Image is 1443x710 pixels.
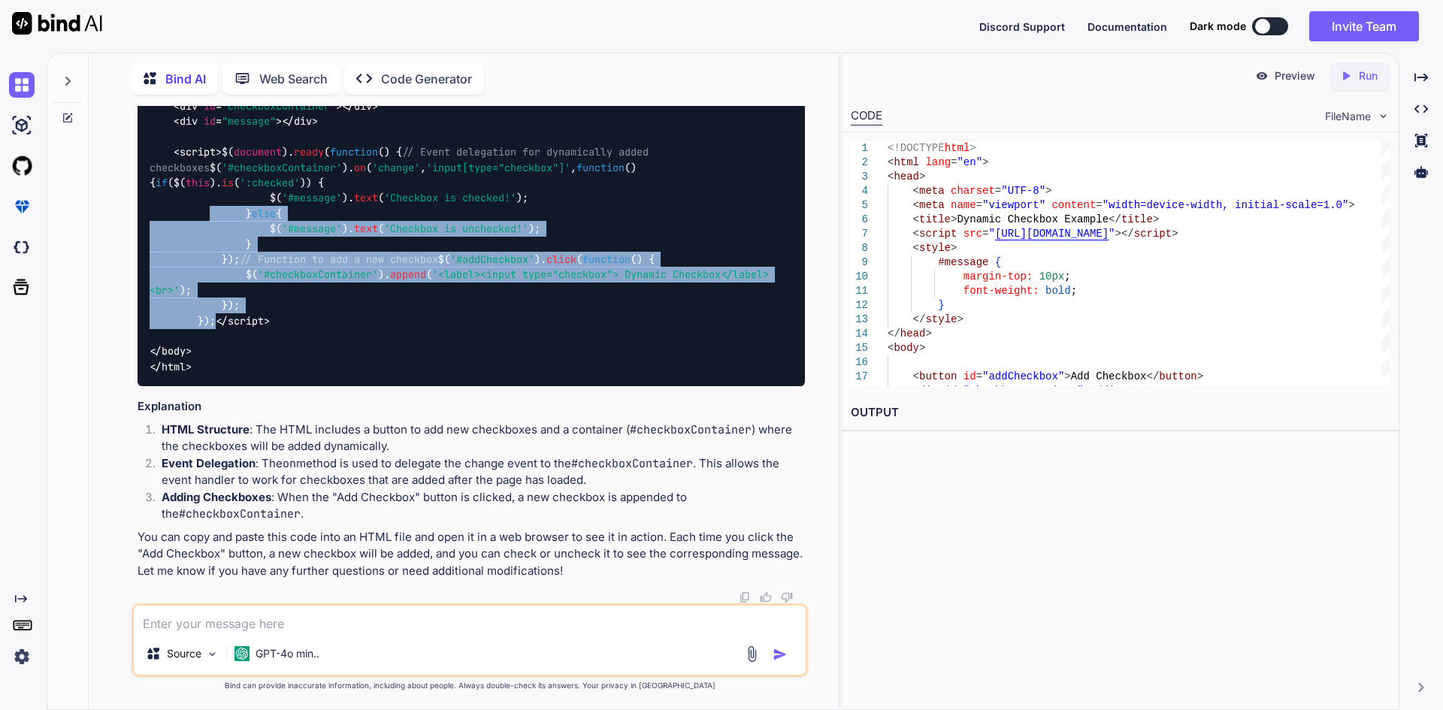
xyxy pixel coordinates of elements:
span: > [970,142,976,154]
code: #checkboxContainer [571,456,693,471]
span: body [894,342,919,354]
span: = [976,199,982,211]
strong: Adding Checkboxes [162,490,271,504]
span: button [919,370,957,382]
span: '#message' [282,192,342,205]
p: Code Generator [381,70,472,88]
span: id [204,99,216,113]
span: FileName [1325,109,1371,124]
h3: Explanation [138,398,805,415]
code: #checkboxContainer [179,506,301,521]
span: div [180,115,198,128]
li: : When the "Add Checkbox" button is clicked, a new checkbox is appended to the . [150,489,805,523]
span: '#message' [282,222,342,236]
img: chevron down [1377,110,1390,122]
img: chat [9,72,35,98]
img: ai-studio [9,113,35,138]
span: > [1196,370,1202,382]
span: div [180,99,198,113]
span: // Function to add a new checkbox [240,252,438,266]
span: = [982,228,988,240]
span: 'Checkbox is unchecked!' [384,222,528,236]
span: title [1121,213,1153,225]
p: GPT-4o min.. [256,646,319,661]
span: [URL][DOMAIN_NAME] [995,228,1109,240]
span: text [354,222,378,236]
span: '#checkboxContainer' [222,161,342,174]
span: </ > [150,345,192,358]
span: "addCheckbox" [982,370,1064,382]
div: 5 [851,198,868,213]
span: // Event delegation for dynamically added checkboxes [150,146,655,174]
span: ready [294,146,324,159]
span: = [994,185,1000,197]
span: is [222,176,234,189]
img: darkCloudIdeIcon [9,234,35,260]
div: 12 [851,298,868,313]
li: : The HTML includes a button to add new checkboxes and a container ( ) where the checkboxes will ... [150,421,805,455]
span: < [888,156,894,168]
img: like [760,591,772,603]
span: < [888,171,894,183]
span: head [894,171,919,183]
span: click [546,252,576,266]
div: 2 [851,156,868,170]
span: lang [925,156,951,168]
img: settings [9,644,35,669]
p: Web Search [259,70,328,88]
div: 18 [851,384,868,398]
span: div [1102,385,1121,397]
span: body [162,345,186,358]
code: #checkboxContainer [630,422,752,437]
div: 14 [851,327,868,341]
span: '#addCheckbox' [450,252,534,266]
div: 9 [851,255,868,270]
span: this [186,176,210,189]
img: premium [9,194,35,219]
span: ; [1070,285,1076,297]
img: preview [1255,69,1269,83]
span: > [951,213,957,225]
img: githubLight [9,153,35,179]
p: Bind AI [165,70,206,88]
img: icon [773,647,788,662]
span: "viewport" [982,199,1045,211]
span: Discord Support [979,20,1065,33]
span: html [944,142,970,154]
span: "UTF-8" [1001,185,1045,197]
span: src [963,228,982,240]
span: > [982,156,988,168]
div: 7 [851,227,868,241]
span: #message [938,256,988,268]
span: on [354,161,366,174]
span: name [951,199,976,211]
span: bold [1045,285,1071,297]
span: Dark mode [1190,19,1246,34]
div: 3 [851,170,868,184]
span: 'Checkbox is checked!' [384,192,516,205]
div: 15 [851,341,868,355]
span: Dynamic Checkbox Example [957,213,1109,225]
img: dislike [781,591,793,603]
span: ':checked' [240,176,300,189]
img: Bind AI [12,12,102,35]
div: CODE [851,107,882,125]
span: ></ [1083,385,1102,397]
p: Preview [1275,68,1315,83]
span: title [919,213,951,225]
span: < [912,242,918,254]
span: $( ). ( ( ) { $( ). ( , , ( ) { ($( ). ( )) { $( ). ( ); } { $( ). ( ); } }); $( ). ( ( ) { $( ).... [150,146,769,328]
span: div [294,115,312,128]
span: 'input[type="checkbox"]' [426,161,570,174]
span: </ [912,313,925,325]
span: charset [951,185,995,197]
span: </ > [342,99,378,113]
span: Add Checkbox [1070,370,1146,382]
span: < [888,342,894,354]
span: > [957,313,963,325]
span: div [919,385,938,397]
span: '#checkboxContainer' [258,268,378,282]
span: style [919,242,951,254]
div: 6 [851,213,868,227]
span: </ > [150,360,192,373]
